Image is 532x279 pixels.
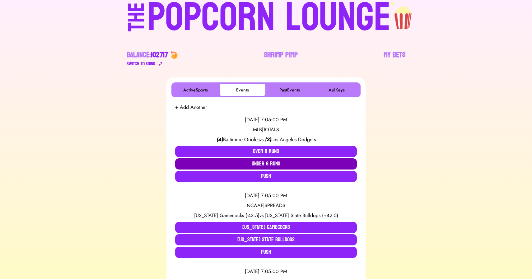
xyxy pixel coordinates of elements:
[151,48,168,62] span: 102717
[271,136,316,143] span: Los Angeles Dodgers
[175,268,357,275] div: [DATE] 7:05:00 PM
[265,212,338,219] span: [US_STATE] State Bulldogs (+42.5)
[125,2,148,44] div: THE
[314,84,359,96] button: ApiKeys
[175,126,357,133] div: MLB | TOTALS
[175,202,357,209] div: NCAAF | SPREADS
[175,171,357,182] button: Push
[175,212,357,219] div: vs
[127,50,168,60] div: Balance:
[175,234,357,245] button: [US_STATE] State Bulldogs
[175,247,357,258] button: Push
[220,84,265,96] button: Events
[267,84,312,96] button: PastEvents
[173,84,218,96] button: ActiveSports
[175,104,207,111] button: + Add Another
[127,60,156,67] div: Switch to $ OINK
[194,212,259,219] span: [US_STATE] Gamecocks (-42.5)
[175,146,357,157] button: Over 8 Runs
[217,136,223,143] span: ( 4 )
[170,51,178,59] img: 🍤
[384,50,405,67] a: My Bets
[175,222,357,233] button: [US_STATE] Gamecocks
[175,158,357,170] button: Under 8 Runs
[175,192,357,199] div: [DATE] 7:05:00 PM
[175,136,357,143] div: vs
[175,116,357,123] div: [DATE] 7:05:00 PM
[223,136,259,143] span: Baltimore Orioles
[265,136,271,143] span: ( 3 )
[264,50,298,67] a: Shrimp Pimp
